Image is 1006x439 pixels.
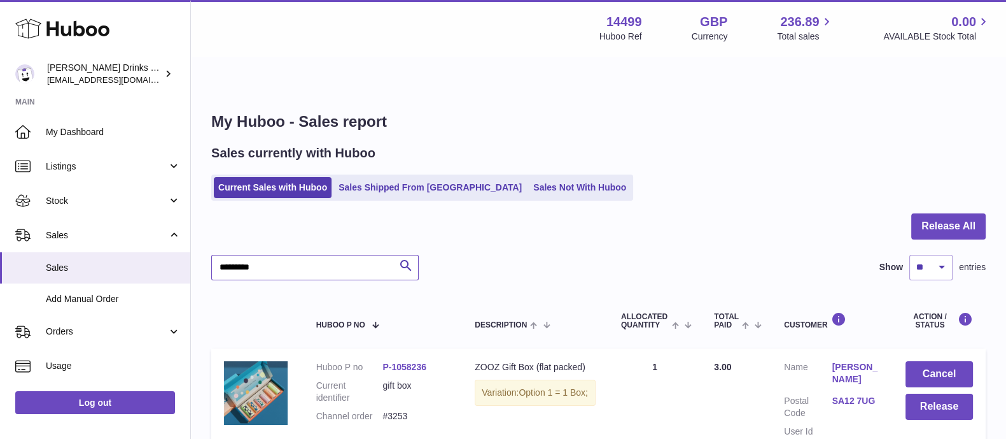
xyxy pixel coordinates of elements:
a: 0.00 AVAILABLE Stock Total [883,13,991,43]
span: Huboo P no [316,321,365,329]
span: AVAILABLE Stock Total [883,31,991,43]
span: ALLOCATED Quantity [621,313,669,329]
span: 236.89 [780,13,819,31]
h2: Sales currently with Huboo [211,145,375,162]
span: Add Manual Order [46,293,181,305]
span: Usage [46,360,181,372]
a: Log out [15,391,175,414]
span: 0.00 [951,13,976,31]
dt: Channel order [316,410,383,422]
img: internalAdmin-14499@internal.huboo.com [15,64,34,83]
label: Show [879,261,903,273]
a: Current Sales with Huboo [214,177,332,198]
span: Stock [46,195,167,207]
dt: Current identifier [316,380,383,404]
div: Variation: [475,380,596,406]
a: [PERSON_NAME] [832,361,880,385]
div: Customer [784,312,880,329]
button: Release All [911,213,986,240]
span: Listings [46,161,167,173]
span: Total paid [714,313,739,329]
button: Release [905,394,973,420]
div: Action / Status [905,312,973,329]
a: Sales Shipped From [GEOGRAPHIC_DATA] [334,177,526,198]
dt: Name [784,361,832,389]
div: Currency [692,31,728,43]
h1: My Huboo - Sales report [211,112,986,132]
dd: gift box [382,380,449,404]
a: Sales Not With Huboo [529,177,631,198]
span: 3.00 [714,362,731,372]
span: Sales [46,262,181,274]
span: Option 1 = 1 Box; [519,387,588,398]
strong: 14499 [606,13,642,31]
strong: GBP [700,13,727,31]
button: Cancel [905,361,973,387]
a: P-1058236 [382,362,426,372]
span: Orders [46,326,167,338]
dt: Huboo P no [316,361,383,373]
dt: Postal Code [784,395,832,419]
dd: #3253 [382,410,449,422]
img: Stepan_Komar_remove_logo__make_variations_of_this_image__keep_it_the_same_1968e2f6-70ca-40dd-8bfa... [224,361,288,425]
span: Description [475,321,527,329]
dt: User Id [784,426,832,438]
div: [PERSON_NAME] Drinks LTD (t/a Zooz) [47,62,162,86]
span: Total sales [777,31,834,43]
a: SA12 7UG [832,395,880,407]
span: [EMAIL_ADDRESS][DOMAIN_NAME] [47,75,187,85]
div: ZOOZ Gift Box (flat packed) [475,361,596,373]
span: My Dashboard [46,126,181,138]
span: Sales [46,229,167,241]
div: Huboo Ref [599,31,642,43]
a: 236.89 Total sales [777,13,834,43]
span: entries [959,261,986,273]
